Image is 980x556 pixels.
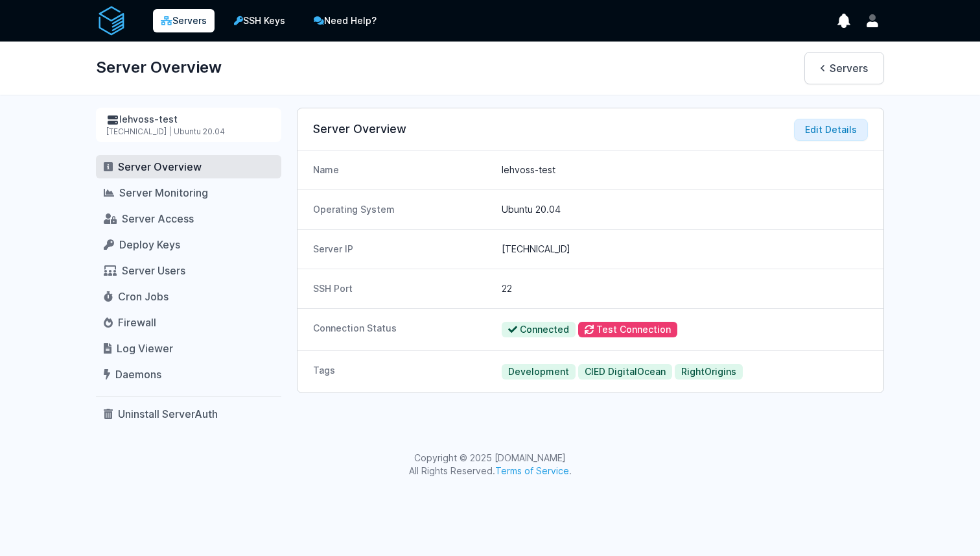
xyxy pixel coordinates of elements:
img: serverAuth logo [96,5,127,36]
span: Server Monitoring [119,186,208,199]
dt: Server IP [313,243,491,256]
span: Deploy Keys [119,238,180,251]
dt: Tags [313,364,491,380]
span: Server Users [122,264,185,277]
button: Test Connection [578,322,677,337]
dt: Name [313,163,491,176]
button: show notifications [832,9,856,32]
dd: 22 [502,282,868,295]
span: CIED DigitalOcean [578,364,672,380]
a: SSH Keys [225,8,294,34]
span: Uninstall ServerAuth [118,407,218,420]
span: Server Overview [118,160,202,173]
span: Log Viewer [117,342,173,355]
a: Server Users [96,259,281,282]
dt: Connection Status [313,322,491,337]
a: Server Overview [96,155,281,178]
span: Server Access [122,212,194,225]
dd: [TECHNICAL_ID] [502,243,868,256]
div: lehvoss-test [106,113,271,127]
div: [TECHNICAL_ID] | Ubuntu 20.04 [106,127,271,137]
a: Servers [804,52,884,84]
span: Cron Jobs [118,290,169,303]
dd: lehvoss-test [502,163,868,176]
a: Uninstall ServerAuth [96,402,281,426]
a: Servers [153,9,215,32]
button: Edit Details [794,119,868,141]
a: Firewall [96,311,281,334]
span: Firewall [118,316,156,329]
a: Server Monitoring [96,181,281,204]
a: Need Help? [305,8,386,34]
span: Daemons [115,368,161,381]
h1: Server Overview [96,52,222,83]
a: Log Viewer [96,337,281,360]
button: User menu [861,9,884,32]
a: Terms of Service [495,465,569,476]
a: Server Access [96,207,281,230]
h3: Server Overview [313,121,868,137]
a: Daemons [96,363,281,386]
a: Deploy Keys [96,233,281,256]
dt: Operating System [313,203,491,216]
a: Cron Jobs [96,285,281,308]
dt: SSH Port [313,282,491,295]
dd: Ubuntu 20.04 [502,203,868,216]
span: RightOrigins [675,364,743,380]
span: Connected [502,322,576,337]
span: Development [502,364,576,380]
